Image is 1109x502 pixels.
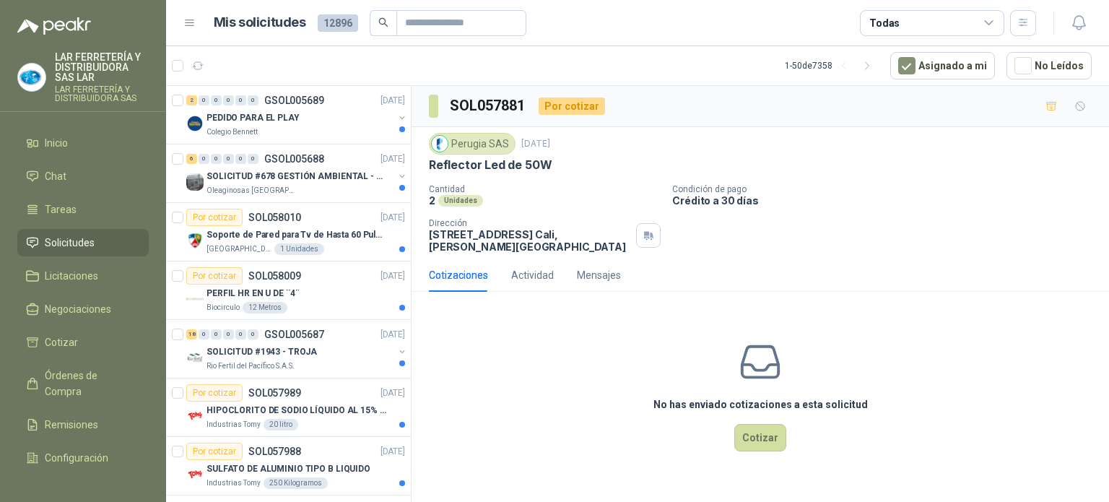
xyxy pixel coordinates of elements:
[438,195,483,207] div: Unidades
[186,407,204,425] img: Company Logo
[264,477,328,489] div: 250 Kilogramos
[186,154,197,164] div: 6
[17,196,149,223] a: Tareas
[206,287,299,300] p: PERFIL HR EN U DE ¨4¨
[785,54,879,77] div: 1 - 50 de 7358
[380,211,405,225] p: [DATE]
[186,326,408,372] a: 18 0 0 0 0 0 GSOL005687[DATE] Company LogoSOLICITUD #1943 - TROJARio Fertil del Pacífico S.A.S.
[45,450,108,466] span: Configuración
[17,329,149,356] a: Cotizar
[672,194,1103,207] p: Crédito a 30 días
[734,424,786,451] button: Cotizar
[429,184,661,194] p: Cantidad
[186,443,243,460] div: Por cotizar
[45,268,98,284] span: Licitaciones
[318,14,358,32] span: 12896
[186,209,243,226] div: Por cotizar
[45,417,98,433] span: Remisiones
[45,235,95,251] span: Solicitudes
[539,98,605,115] div: Por cotizar
[206,345,317,359] p: SOLICITUD #1943 - TROJA
[186,329,197,339] div: 18
[223,329,234,339] div: 0
[211,154,222,164] div: 0
[211,329,222,339] div: 0
[206,228,386,242] p: Soporte de Pared para Tv de Hasta 60 Pulgadas con Brazo Articulado
[248,95,258,105] div: 0
[186,92,408,138] a: 2 0 0 0 0 0 GSOL005689[DATE] Company LogoPEDIDO PARA EL PLAYColegio Bennett
[199,95,209,105] div: 0
[199,329,209,339] div: 0
[186,466,204,483] img: Company Logo
[206,126,258,138] p: Colegio Bennett
[186,384,243,402] div: Por cotizar
[380,269,405,283] p: [DATE]
[45,135,68,151] span: Inicio
[653,397,868,412] h3: No has enviado cotizaciones a esta solicitud
[206,243,271,255] p: [GEOGRAPHIC_DATA][PERSON_NAME]
[17,163,149,190] a: Chat
[18,64,45,91] img: Company Logo
[186,267,243,285] div: Por cotizar
[235,329,246,339] div: 0
[166,261,411,320] a: Por cotizarSOL058009[DATE] Company LogoPERFIL HR EN U DE ¨4¨Biocirculo12 Metros
[450,95,527,117] h3: SOL057881
[55,52,149,82] p: LAR FERRETERÍA Y DISTRIBUIDORA SAS LAR
[17,129,149,157] a: Inicio
[17,262,149,290] a: Licitaciones
[206,170,386,183] p: SOLICITUD #678 GESTIÓN AMBIENTAL - TUMACO
[186,290,204,308] img: Company Logo
[55,85,149,103] p: LAR FERRETERÍA Y DISTRIBUIDORA SAS
[248,329,258,339] div: 0
[17,444,149,472] a: Configuración
[17,229,149,256] a: Solicitudes
[199,154,209,164] div: 0
[206,462,370,476] p: SULFATO DE ALUMINIO TIPO B LIQUIDO
[264,95,324,105] p: GSOL005689
[869,15,900,31] div: Todas
[45,368,135,399] span: Órdenes de Compra
[235,154,246,164] div: 0
[206,419,261,430] p: Industrias Tomy
[166,203,411,261] a: Por cotizarSOL058010[DATE] Company LogoSoporte de Pared para Tv de Hasta 60 Pulgadas con Brazo Ar...
[264,154,324,164] p: GSOL005688
[206,404,386,417] p: HIPOCLORITO DE SODIO LÍQUIDO AL 15% CONT NETO 20L
[429,218,630,228] p: Dirección
[206,185,297,196] p: Oleaginosas [GEOGRAPHIC_DATA][PERSON_NAME]
[17,295,149,323] a: Negociaciones
[672,184,1103,194] p: Condición de pago
[264,329,324,339] p: GSOL005687
[429,194,435,207] p: 2
[186,349,204,366] img: Company Logo
[214,12,306,33] h1: Mis solicitudes
[511,267,554,283] div: Actividad
[378,17,388,27] span: search
[223,154,234,164] div: 0
[211,95,222,105] div: 0
[577,267,621,283] div: Mensajes
[380,328,405,342] p: [DATE]
[206,477,261,489] p: Industrias Tomy
[186,173,204,191] img: Company Logo
[380,386,405,400] p: [DATE]
[274,243,324,255] div: 1 Unidades
[45,301,111,317] span: Negociaciones
[223,95,234,105] div: 0
[17,411,149,438] a: Remisiones
[186,115,204,132] img: Company Logo
[248,271,301,281] p: SOL058009
[248,154,258,164] div: 0
[45,202,77,217] span: Tareas
[206,302,240,313] p: Biocirculo
[248,446,301,456] p: SOL057988
[166,437,411,495] a: Por cotizarSOL057988[DATE] Company LogoSULFATO DE ALUMINIO TIPO B LIQUIDOIndustrias Tomy250 Kilog...
[166,378,411,437] a: Por cotizarSOL057989[DATE] Company LogoHIPOCLORITO DE SODIO LÍQUIDO AL 15% CONT NETO 20LIndustria...
[235,95,246,105] div: 0
[243,302,287,313] div: 12 Metros
[432,136,448,152] img: Company Logo
[380,94,405,108] p: [DATE]
[380,152,405,166] p: [DATE]
[206,360,295,372] p: Rio Fertil del Pacífico S.A.S.
[248,388,301,398] p: SOL057989
[429,133,516,155] div: Perugia SAS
